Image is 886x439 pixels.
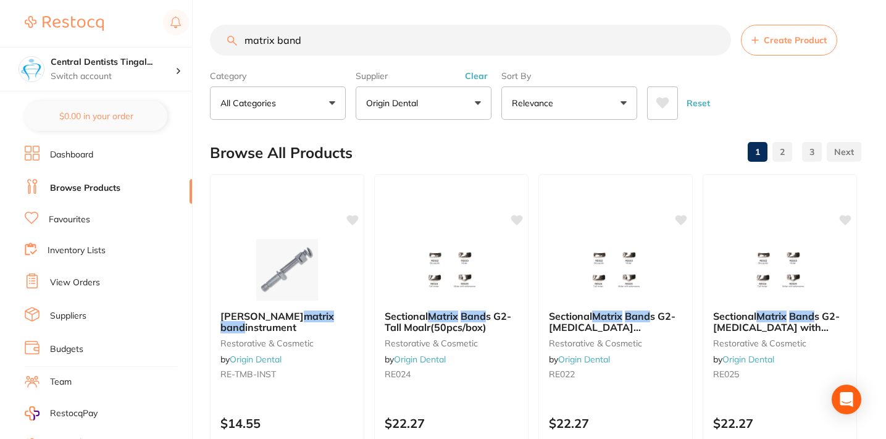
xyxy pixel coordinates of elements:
[220,310,304,322] span: [PERSON_NAME]
[210,86,346,120] button: All Categories
[220,416,354,430] p: $14.55
[385,354,446,365] span: by
[210,70,346,82] label: Category
[558,354,610,365] a: Origin Dental
[220,338,354,348] small: restorative & cosmetic
[512,97,558,109] p: Relevance
[713,369,739,380] span: RE025
[802,140,822,164] a: 3
[51,56,175,69] h4: Central Dentists Tingalpa
[713,310,756,322] span: Sectional
[385,416,518,430] p: $22.27
[713,310,840,345] span: s G2-[MEDICAL_DATA] with extensions (50pcs/box)
[722,354,774,365] a: Origin Dental
[461,310,486,322] em: Band
[385,310,511,333] span: s G2-Tall Moalr(50pcs/box)
[247,239,327,301] img: Tofflemire matrix band instrument
[549,369,575,380] span: RE022
[356,86,491,120] button: Origin Dental
[549,416,682,430] p: $22.27
[49,214,90,226] a: Favourites
[220,354,282,365] span: by
[356,70,491,82] label: Supplier
[549,311,682,333] b: Sectional Matrix Bands G2-Bicuspid (50pcs/box)
[411,239,491,301] img: Sectional Matrix Bands G2-Tall Moalr(50pcs/box)
[385,311,518,333] b: Sectional Matrix Bands G2-Tall Moalr(50pcs/box)
[748,140,767,164] a: 1
[25,406,98,420] a: RestocqPay
[772,140,792,164] a: 2
[713,338,846,348] small: restorative & cosmetic
[713,311,846,333] b: Sectional Matrix Bands G2-Molar with extensions (50pcs/box)
[575,239,656,301] img: Sectional Matrix Bands G2-Bicuspid (50pcs/box)
[19,57,44,82] img: Central Dentists Tingalpa
[210,25,731,56] input: Search Products
[220,97,281,109] p: All Categories
[713,354,774,365] span: by
[741,25,837,56] button: Create Product
[394,354,446,365] a: Origin Dental
[304,310,334,322] em: matrix
[385,369,411,380] span: RE024
[625,310,650,322] em: Band
[385,338,518,348] small: restorative & cosmetic
[25,101,167,131] button: $0.00 in your order
[549,310,675,345] span: s G2-[MEDICAL_DATA] (50pcs/box)
[25,9,104,38] a: Restocq Logo
[764,35,827,45] span: Create Product
[50,310,86,322] a: Suppliers
[50,149,93,161] a: Dashboard
[48,245,106,257] a: Inventory Lists
[501,86,637,120] button: Relevance
[756,310,787,322] em: Matrix
[366,97,423,109] p: Origin Dental
[220,321,245,333] em: band
[25,16,104,31] img: Restocq Logo
[683,86,714,120] button: Reset
[592,310,622,322] em: Matrix
[50,376,72,388] a: Team
[50,182,120,194] a: Browse Products
[461,70,491,82] button: Clear
[549,338,682,348] small: restorative & cosmetic
[50,343,83,356] a: Budgets
[501,70,637,82] label: Sort By
[549,310,592,322] span: Sectional
[220,369,276,380] span: RE-TMB-INST
[385,310,428,322] span: Sectional
[832,385,861,414] div: Open Intercom Messenger
[50,277,100,289] a: View Orders
[210,144,353,162] h2: Browse All Products
[25,406,40,420] img: RestocqPay
[230,354,282,365] a: Origin Dental
[50,408,98,420] span: RestocqPay
[549,354,610,365] span: by
[740,239,820,301] img: Sectional Matrix Bands G2-Molar with extensions (50pcs/box)
[245,321,296,333] span: instrument
[220,311,354,333] b: Tofflemire matrix band instrument
[789,310,814,322] em: Band
[713,416,846,430] p: $22.27
[428,310,458,322] em: Matrix
[51,70,175,83] p: Switch account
